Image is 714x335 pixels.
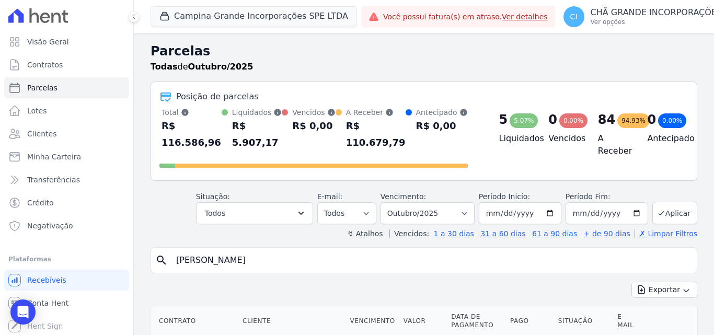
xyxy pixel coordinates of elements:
span: Conta Hent [27,298,68,308]
button: Campina Grande Incorporações SPE LTDA [151,6,357,26]
div: R$ 110.679,79 [346,118,406,151]
div: Plataformas [8,253,125,265]
div: 5 [499,111,508,128]
div: Posição de parcelas [176,90,259,103]
span: Clientes [27,129,56,139]
span: Você possui fatura(s) em atraso. [383,11,548,22]
input: Buscar por nome do lote ou do cliente [170,250,693,271]
div: Total [162,107,222,118]
h4: A Receber [598,132,631,157]
span: Crédito [27,198,54,208]
div: R$ 5.907,17 [232,118,282,151]
a: Contratos [4,54,129,75]
div: Liquidados [232,107,282,118]
label: Vencidos: [389,229,429,238]
label: Período Inicío: [479,192,530,201]
h4: Liquidados [499,132,532,145]
label: Vencimento: [381,192,426,201]
span: Parcelas [27,83,57,93]
i: search [155,254,168,267]
a: 61 a 90 dias [532,229,577,238]
div: 94,93% [617,113,650,128]
a: Recebíveis [4,270,129,291]
p: de [151,61,253,73]
div: R$ 0,00 [292,118,335,134]
h4: Antecipado [647,132,680,145]
h4: Vencidos [548,132,581,145]
a: + de 90 dias [584,229,630,238]
button: Todos [196,202,313,224]
a: 1 a 30 dias [434,229,474,238]
div: Open Intercom Messenger [10,299,36,325]
div: 0 [548,111,557,128]
label: Situação: [196,192,230,201]
span: Minha Carteira [27,152,81,162]
div: 5,07% [510,113,538,128]
a: Lotes [4,100,129,121]
div: 0,00% [559,113,588,128]
div: R$ 0,00 [416,118,468,134]
span: Lotes [27,106,47,116]
strong: Outubro/2025 [188,62,254,72]
div: 0 [647,111,656,128]
button: Aplicar [652,202,697,224]
a: Clientes [4,123,129,144]
a: Ver detalhes [502,13,548,21]
span: Todos [205,207,225,220]
span: Recebíveis [27,275,66,285]
a: Parcelas [4,77,129,98]
label: ↯ Atalhos [347,229,383,238]
a: Crédito [4,192,129,213]
span: Contratos [27,60,63,70]
span: Transferências [27,175,80,185]
div: R$ 116.586,96 [162,118,222,151]
div: A Receber [346,107,406,118]
span: Negativação [27,221,73,231]
a: Negativação [4,215,129,236]
div: 0,00% [658,113,686,128]
h2: Parcelas [151,42,697,61]
span: CI [570,13,578,20]
a: Transferências [4,169,129,190]
div: Vencidos [292,107,335,118]
a: 31 a 60 dias [480,229,525,238]
button: Exportar [631,282,697,298]
div: 84 [598,111,615,128]
a: Minha Carteira [4,146,129,167]
a: Conta Hent [4,293,129,314]
label: Período Fim: [566,191,648,202]
label: E-mail: [317,192,343,201]
span: Visão Geral [27,37,69,47]
a: ✗ Limpar Filtros [635,229,697,238]
div: Antecipado [416,107,468,118]
a: Visão Geral [4,31,129,52]
strong: Todas [151,62,178,72]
